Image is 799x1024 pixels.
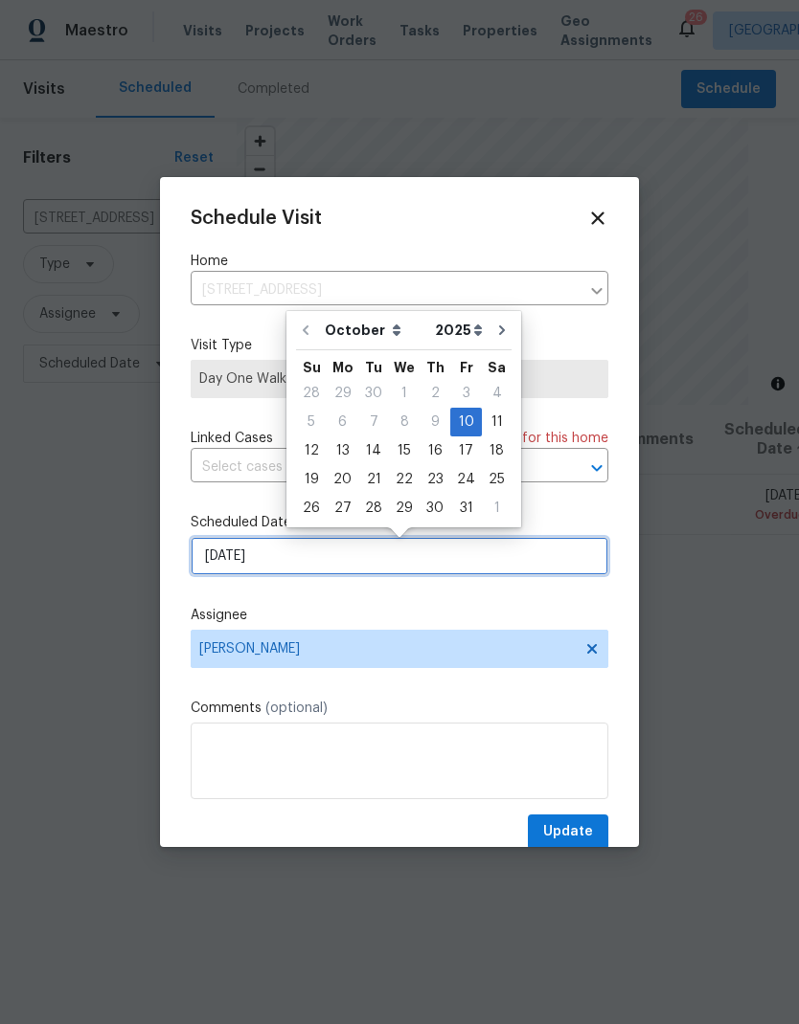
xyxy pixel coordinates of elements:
[587,208,608,229] span: Close
[358,436,389,465] div: Tue Oct 14 2025
[389,409,420,435] div: 8
[389,380,420,407] div: 1
[389,494,420,523] div: Wed Oct 29 2025
[358,379,389,408] div: Tue Sep 30 2025
[389,408,420,436] div: Wed Oct 08 2025
[420,495,450,522] div: 30
[358,409,389,435] div: 7
[482,495,512,522] div: 1
[296,437,327,464] div: 12
[420,494,450,523] div: Thu Oct 30 2025
[191,606,608,625] label: Assignee
[482,494,512,523] div: Sat Nov 01 2025
[296,495,327,522] div: 26
[420,409,450,435] div: 9
[420,437,450,464] div: 16
[420,466,450,493] div: 23
[296,408,327,436] div: Sun Oct 05 2025
[191,336,608,355] label: Visit Type
[327,465,358,494] div: Mon Oct 20 2025
[420,436,450,465] div: Thu Oct 16 2025
[358,495,389,522] div: 28
[327,495,358,522] div: 27
[296,436,327,465] div: Sun Oct 12 2025
[450,466,482,493] div: 24
[296,379,327,408] div: Sun Sep 28 2025
[420,380,450,407] div: 2
[327,409,358,435] div: 6
[426,361,445,374] abbr: Thursday
[430,316,488,345] select: Year
[420,379,450,408] div: Thu Oct 02 2025
[420,465,450,494] div: Thu Oct 23 2025
[394,361,415,374] abbr: Wednesday
[450,437,482,464] div: 17
[482,436,512,465] div: Sat Oct 18 2025
[583,455,610,481] button: Open
[389,379,420,408] div: Wed Oct 01 2025
[450,436,482,465] div: Fri Oct 17 2025
[358,494,389,523] div: Tue Oct 28 2025
[358,465,389,494] div: Tue Oct 21 2025
[191,209,322,228] span: Schedule Visit
[450,379,482,408] div: Fri Oct 03 2025
[191,453,555,482] input: Select cases
[296,466,327,493] div: 19
[265,701,328,715] span: (optional)
[365,361,382,374] abbr: Tuesday
[332,361,354,374] abbr: Monday
[450,495,482,522] div: 31
[450,380,482,407] div: 3
[389,465,420,494] div: Wed Oct 22 2025
[460,361,473,374] abbr: Friday
[327,379,358,408] div: Mon Sep 29 2025
[327,380,358,407] div: 29
[420,408,450,436] div: Thu Oct 09 2025
[191,699,608,718] label: Comments
[389,436,420,465] div: Wed Oct 15 2025
[488,311,516,349] button: Go to next month
[482,379,512,408] div: Sat Oct 04 2025
[327,466,358,493] div: 20
[199,641,575,657] span: [PERSON_NAME]
[191,513,608,532] label: Scheduled Date
[389,437,420,464] div: 15
[191,537,608,575] input: M/D/YYYY
[482,465,512,494] div: Sat Oct 25 2025
[389,466,420,493] div: 22
[358,380,389,407] div: 30
[199,369,600,389] span: Day One Walk
[358,437,389,464] div: 14
[358,466,389,493] div: 21
[296,494,327,523] div: Sun Oct 26 2025
[482,380,512,407] div: 4
[450,465,482,494] div: Fri Oct 24 2025
[327,436,358,465] div: Mon Oct 13 2025
[450,494,482,523] div: Fri Oct 31 2025
[482,437,512,464] div: 18
[482,466,512,493] div: 25
[543,820,593,844] span: Update
[296,409,327,435] div: 5
[482,409,512,435] div: 11
[327,494,358,523] div: Mon Oct 27 2025
[488,361,506,374] abbr: Saturday
[296,465,327,494] div: Sun Oct 19 2025
[191,276,580,305] input: Enter in an address
[389,495,420,522] div: 29
[320,316,430,345] select: Month
[291,311,320,349] button: Go to previous month
[327,408,358,436] div: Mon Oct 06 2025
[358,408,389,436] div: Tue Oct 07 2025
[296,380,327,407] div: 28
[191,252,608,271] label: Home
[528,814,608,850] button: Update
[191,429,273,448] span: Linked Cases
[303,361,321,374] abbr: Sunday
[450,408,482,436] div: Fri Oct 10 2025
[327,437,358,464] div: 13
[482,408,512,436] div: Sat Oct 11 2025
[450,409,482,435] div: 10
